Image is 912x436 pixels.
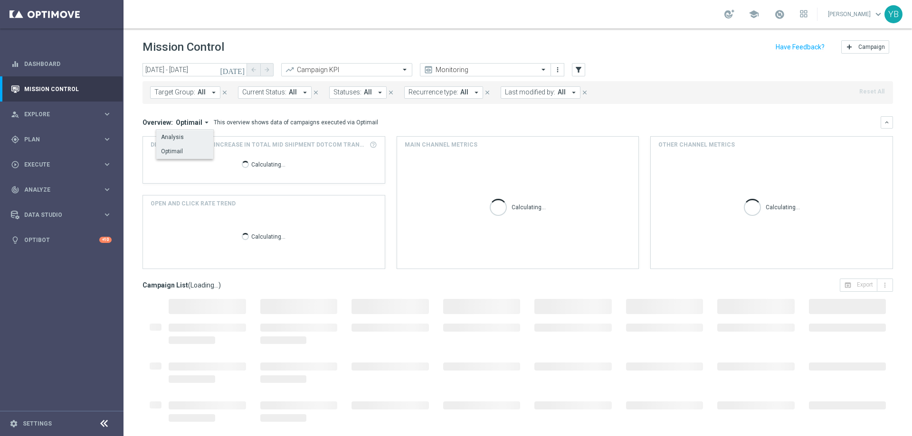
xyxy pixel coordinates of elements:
[658,140,735,149] h4: Other channel metrics
[10,60,112,68] div: equalizer Dashboard
[364,88,372,96] span: All
[24,111,103,117] span: Explore
[844,281,852,289] i: open_in_browser
[251,159,285,168] p: Calculating...
[24,137,103,142] span: Plan
[220,65,246,74] i: [DATE]
[218,281,221,289] span: )
[333,88,361,96] span: Statuses:
[103,135,112,144] i: keyboard_arrow_right
[554,66,561,74] i: more_vert
[188,281,190,289] span: (
[24,76,112,102] a: Mission Control
[10,236,112,244] div: lightbulb Optibot +10
[10,211,112,219] button: Data Studio keyboard_arrow_right
[884,5,902,23] div: YB
[250,66,257,73] i: arrow_back
[161,133,184,141] div: Analysis
[11,186,19,194] i: track_changes
[570,88,578,97] i: arrow_drop_down
[301,88,309,97] i: arrow_drop_down
[214,118,378,127] div: This overview shows data of campaigns executed via Optimail
[840,278,877,292] button: open_in_browser Export
[260,63,274,76] button: arrow_forward
[11,160,19,169] i: play_circle_outline
[103,160,112,169] i: keyboard_arrow_right
[388,89,394,96] i: close
[766,202,800,211] p: Calculating...
[11,110,103,119] div: Explore
[142,63,247,76] input: Select date range
[142,40,224,54] h1: Mission Control
[11,211,103,219] div: Data Studio
[242,88,286,96] span: Current Status:
[238,86,312,99] button: Current Status: All arrow_drop_down
[10,136,112,143] div: gps_fixed Plan keyboard_arrow_right
[154,88,195,96] span: Target Group:
[484,89,491,96] i: close
[558,88,566,96] span: All
[24,227,99,252] a: Optibot
[387,87,395,98] button: close
[142,118,173,127] h3: Overview:
[161,147,183,156] div: Optimail
[11,227,112,252] div: Optibot
[572,63,585,76] button: filter_alt
[10,111,112,118] button: person_search Explore keyboard_arrow_right
[142,281,221,289] h3: Campaign List
[24,51,112,76] a: Dashboard
[220,87,229,98] button: close
[512,202,546,211] p: Calculating...
[827,7,884,21] a: [PERSON_NAME]keyboard_arrow_down
[11,135,103,144] div: Plan
[221,89,228,96] i: close
[285,65,294,74] i: trending_up
[877,278,893,292] button: more_vert
[103,185,112,194] i: keyboard_arrow_right
[247,63,260,76] button: arrow_back
[10,186,112,194] button: track_changes Analyze keyboard_arrow_right
[24,162,103,167] span: Execute
[156,130,213,145] div: Press SPACE to select this row.
[845,43,853,51] i: add
[103,210,112,219] i: keyboard_arrow_right
[11,186,103,194] div: Analyze
[24,212,103,218] span: Data Studio
[408,88,458,96] span: Recurrence type:
[251,232,285,241] p: Calculating...
[281,63,412,76] ng-select: Campaign KPI
[173,118,214,127] button: Optimail arrow_drop_down
[156,145,213,159] div: Press SPACE to deselect this row.
[99,237,112,243] div: +10
[176,118,202,127] span: Optimail
[404,86,483,99] button: Recurrence type: All arrow_drop_down
[11,110,19,119] i: person_search
[10,85,112,93] button: Mission Control
[580,87,589,98] button: close
[10,161,112,168] button: play_circle_outline Execute keyboard_arrow_right
[749,9,759,19] span: school
[376,88,384,97] i: arrow_drop_down
[873,9,883,19] span: keyboard_arrow_down
[151,199,236,208] h4: OPEN AND CLICK RATE TREND
[881,281,889,289] i: more_vert
[505,88,555,96] span: Last modified by:
[405,140,477,149] h4: Main channel metrics
[103,110,112,119] i: keyboard_arrow_right
[202,118,211,127] i: arrow_drop_down
[11,60,19,68] i: equalizer
[776,44,825,50] input: Have Feedback?
[23,421,52,427] a: Settings
[574,65,583,74] i: filter_alt
[11,51,112,76] div: Dashboard
[209,88,218,97] i: arrow_drop_down
[24,187,103,193] span: Analyze
[501,86,580,99] button: Last modified by: All arrow_drop_down
[198,88,206,96] span: All
[553,64,562,75] button: more_vert
[313,89,319,96] i: close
